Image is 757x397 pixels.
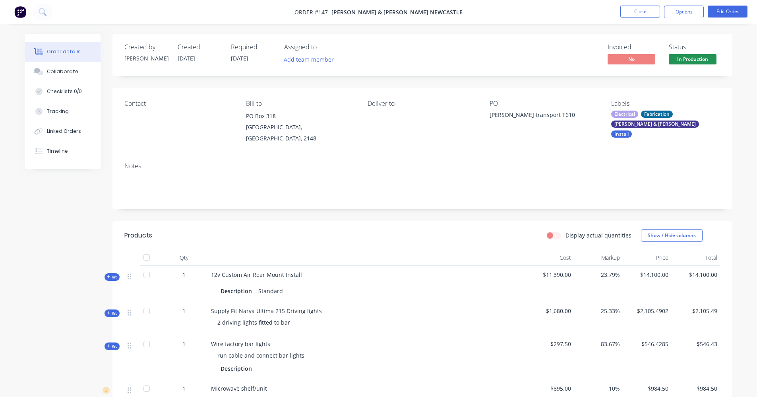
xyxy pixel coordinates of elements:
[669,43,720,51] div: Status
[368,100,476,107] div: Deliver to
[211,271,302,278] span: 12v Custom Air Rear Mount Install
[626,307,669,315] span: $2,105.4902
[490,111,589,122] div: [PERSON_NAME] transport T610
[294,8,331,16] span: Order #147 -
[284,54,338,65] button: Add team member
[626,340,669,348] span: $546.4285
[577,340,620,348] span: 83.67%
[182,271,186,279] span: 1
[246,111,355,122] div: PO Box 318
[124,231,152,240] div: Products
[211,307,322,315] span: Supply Fit Narva Ultima 215 Driving lights
[490,100,598,107] div: PO
[611,130,632,138] div: Install
[529,384,571,393] span: $895.00
[626,271,669,279] span: $14,100.00
[178,43,221,51] div: Created
[641,229,703,242] button: Show / Hide columns
[626,384,669,393] span: $984.50
[231,54,248,62] span: [DATE]
[160,250,208,266] div: Qty
[217,352,304,359] span: run cable and connect bar lights
[178,54,195,62] span: [DATE]
[47,108,69,115] div: Tracking
[669,54,716,66] button: In Production
[231,43,275,51] div: Required
[182,340,186,348] span: 1
[246,100,355,107] div: Bill to
[107,310,117,316] span: Kit
[246,111,355,144] div: PO Box 318[GEOGRAPHIC_DATA], [GEOGRAPHIC_DATA], 2148
[675,271,717,279] span: $14,100.00
[331,8,463,16] span: [PERSON_NAME] & [PERSON_NAME] Newcastle
[182,307,186,315] span: 1
[574,250,623,266] div: Markup
[675,307,717,315] span: $2,105.49
[611,100,720,107] div: Labels
[124,54,168,62] div: [PERSON_NAME]
[14,6,26,18] img: Factory
[25,82,101,101] button: Checklists 0/0
[672,250,720,266] div: Total
[623,250,672,266] div: Price
[124,162,720,170] div: Notes
[577,307,620,315] span: 25.33%
[25,62,101,82] button: Collaborate
[611,121,699,128] div: [PERSON_NAME] & [PERSON_NAME]
[565,231,631,239] label: Display actual quantities
[529,340,571,348] span: $297.50
[124,43,168,51] div: Created by
[217,319,290,326] span: 2 driving lights fitted to bar
[25,42,101,62] button: Order details
[641,111,673,118] div: Fabrication
[25,141,101,161] button: Timeline
[608,43,659,51] div: Invoiced
[25,101,101,121] button: Tracking
[675,384,717,393] span: $984.50
[105,343,120,350] div: Kit
[526,250,575,266] div: Cost
[107,343,117,349] span: Kit
[25,121,101,141] button: Linked Orders
[608,54,655,64] span: No
[211,340,270,348] span: Wire factory bar lights
[279,54,338,65] button: Add team member
[221,285,255,297] div: Description
[255,285,286,297] div: Standard
[107,274,117,280] span: Kit
[105,309,120,317] div: Kit
[211,385,267,392] span: Microwave shelf/unit
[620,6,660,18] button: Close
[105,273,120,281] div: Kit
[708,6,747,18] button: Edit Order
[47,148,68,155] div: Timeline
[47,48,81,55] div: Order details
[246,122,355,144] div: [GEOGRAPHIC_DATA], [GEOGRAPHIC_DATA], 2148
[577,384,620,393] span: 10%
[47,128,81,135] div: Linked Orders
[669,54,716,64] span: In Production
[284,43,364,51] div: Assigned to
[529,271,571,279] span: $11,390.00
[47,88,82,95] div: Checklists 0/0
[577,271,620,279] span: 23.79%
[182,384,186,393] span: 1
[47,68,78,75] div: Collaborate
[124,100,233,107] div: Contact
[611,111,638,118] div: Electrical
[221,363,255,374] div: Description
[664,6,704,18] button: Options
[675,340,717,348] span: $546.43
[529,307,571,315] span: $1,680.00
